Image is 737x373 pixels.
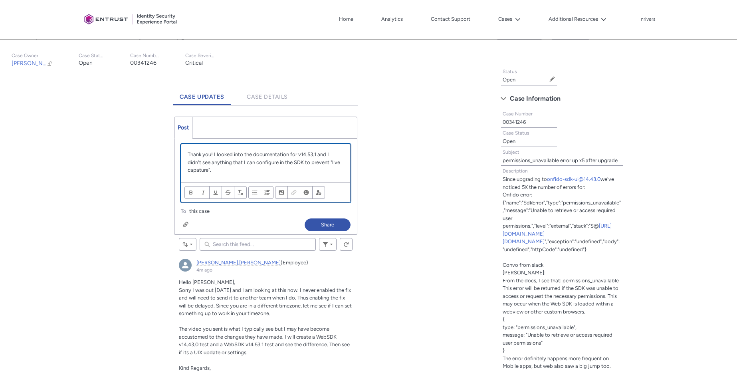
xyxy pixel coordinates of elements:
button: Link [287,186,300,199]
ul: Insert content [275,186,325,199]
button: Italic [197,186,210,199]
lightning-formatted-text: 00341246 [130,60,157,66]
a: [URL][DOMAIN_NAME][DOMAIN_NAME] [503,223,612,244]
lightning-formatted-text: permissions_unavailable error up x5 after upgrade [36,31,200,40]
button: User Profile nrivers [640,15,656,23]
span: Case Status [503,130,529,136]
lightning-formatted-text: Open [503,77,515,83]
span: Description [503,168,528,174]
button: Refresh this feed [340,238,353,251]
button: Strikethrough [222,186,234,199]
span: Case Details [247,93,288,100]
span: Status [503,69,517,74]
lightning-formatted-text: 00341246 [503,119,526,125]
span: The video you sent is what I typically see but I may have become accustomed to the changes they h... [179,326,350,355]
span: Case Number [503,111,533,117]
p: nrivers [641,17,656,22]
span: Hello [PERSON_NAME], [179,279,235,285]
a: Analytics, opens in new tab [379,13,405,25]
a: Case Updates [173,83,231,105]
div: Chatter Publisher [174,117,357,235]
a: 4m ago [196,267,212,273]
span: Subject [503,149,519,155]
p: Case Severity [185,53,215,59]
button: Numbered List [261,186,273,199]
ul: Format text [184,186,247,199]
button: Image [275,186,288,199]
span: Case Updates [180,93,224,100]
span: Sorry I was out [DATE] and I am looking at this now. I never enabled the fix and will need to sen... [179,287,352,317]
p: Case Number [130,53,160,59]
lightning-formatted-text: Critical [185,60,203,66]
button: Case Information [497,92,627,105]
button: Edit Status [549,76,555,82]
lightning-formatted-text: Open [503,138,515,144]
button: Cases [496,13,523,25]
input: Search this feed... [200,238,316,251]
p: Thank you! I looked into the documentation for v14.53.1 and I didn't see anything that I can conf... [188,151,344,174]
button: @Mention people and groups [312,186,325,199]
button: Insert Emoji [300,186,313,199]
span: Kind Regards, [179,365,211,371]
button: Additional Resources [547,13,608,25]
button: Underline [209,186,222,199]
lightning-formatted-text: permissions_unavailable error up x5 after upgrade [503,157,618,163]
button: Remove Formatting [234,186,247,199]
a: onfido-sdk-ui@14.43.0 [547,176,600,182]
span: this case [189,207,210,215]
a: Post [174,117,192,138]
span: Post [178,124,189,131]
p: Case Status [79,53,105,59]
a: [PERSON_NAME].[PERSON_NAME] [196,260,281,266]
p: Case Owner [12,53,53,59]
div: nick.bates [179,259,192,272]
ul: Align text [248,186,273,199]
span: To [181,208,186,214]
button: Change Owner [47,60,53,67]
a: Case Details [240,83,295,105]
a: Home [337,13,355,25]
button: Bulleted List [248,186,261,199]
img: External User - nick.bates (null) [179,259,192,272]
lightning-formatted-text: Open [79,60,93,66]
span: [PERSON_NAME].[PERSON_NAME] [12,60,102,67]
button: Bold [184,186,197,199]
span: (Employee) [281,260,308,266]
span: Case Information [510,93,561,105]
button: Share [305,218,351,231]
a: Contact Support [429,13,472,25]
